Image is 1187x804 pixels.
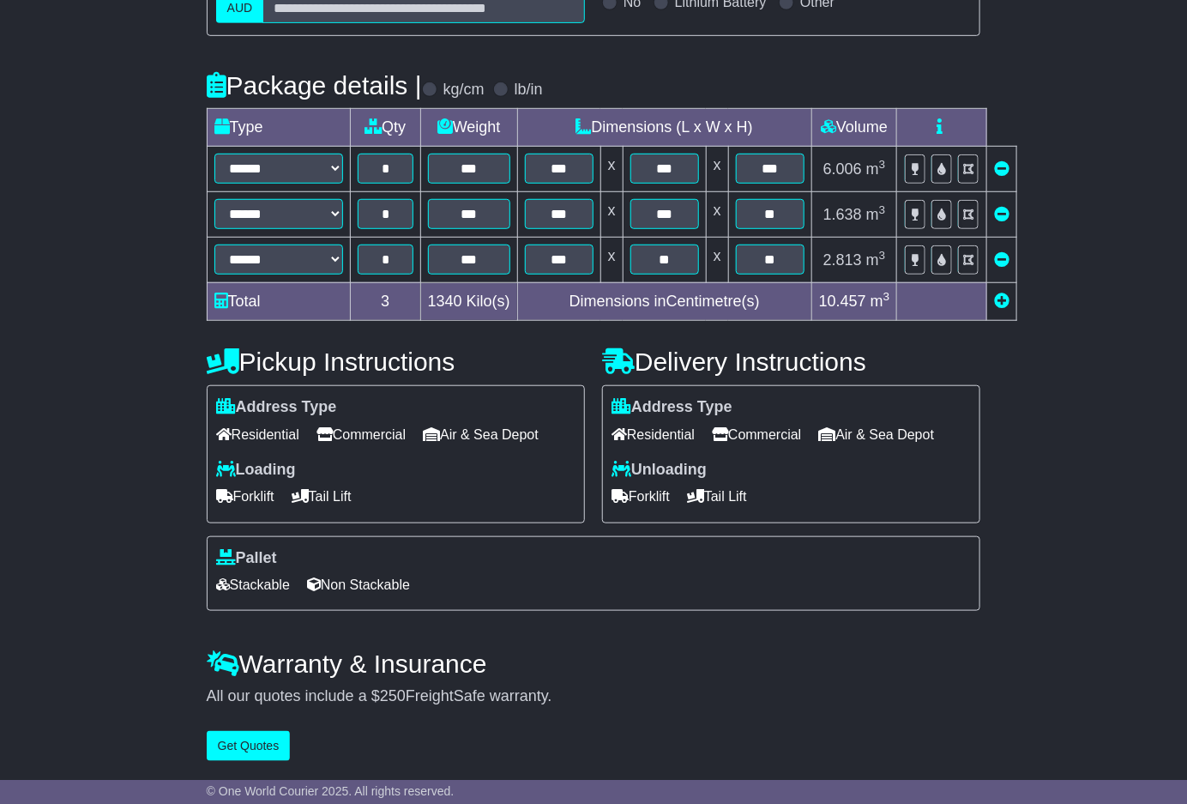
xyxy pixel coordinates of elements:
[871,293,890,310] span: m
[216,398,337,417] label: Address Type
[612,421,695,448] span: Residential
[994,251,1009,269] a: Remove this item
[600,238,623,283] td: x
[515,81,543,100] label: lb/in
[612,483,670,510] span: Forklift
[994,206,1009,223] a: Remove this item
[600,192,623,238] td: x
[866,251,886,269] span: m
[879,203,886,216] sup: 3
[350,282,420,320] td: 3
[207,348,585,376] h4: Pickup Instructions
[207,784,455,798] span: © One World Courier 2025. All rights reserved.
[292,483,352,510] span: Tail Lift
[207,282,350,320] td: Total
[883,290,890,303] sup: 3
[823,251,862,269] span: 2.813
[823,206,862,223] span: 1.638
[517,109,811,147] td: Dimensions (L x W x H)
[423,421,539,448] span: Air & Sea Depot
[420,282,517,320] td: Kilo(s)
[811,109,897,147] td: Volume
[216,421,299,448] span: Residential
[687,483,747,510] span: Tail Lift
[307,571,410,598] span: Non Stackable
[866,206,886,223] span: m
[380,687,406,704] span: 250
[207,109,350,147] td: Type
[350,109,420,147] td: Qty
[316,421,406,448] span: Commercial
[216,483,274,510] span: Forklift
[706,147,728,192] td: x
[420,109,517,147] td: Weight
[823,160,862,178] span: 6.006
[207,71,422,100] h4: Package details |
[994,160,1009,178] a: Remove this item
[994,293,1009,310] a: Add new item
[443,81,485,100] label: kg/cm
[600,147,623,192] td: x
[879,249,886,262] sup: 3
[866,160,886,178] span: m
[216,461,296,480] label: Loading
[819,421,935,448] span: Air & Sea Depot
[207,687,981,706] div: All our quotes include a $ FreightSafe warranty.
[428,293,462,310] span: 1340
[612,398,732,417] label: Address Type
[706,238,728,283] td: x
[216,549,277,568] label: Pallet
[216,571,290,598] span: Stackable
[612,461,707,480] label: Unloading
[879,158,886,171] sup: 3
[207,650,981,678] h4: Warranty & Insurance
[712,421,801,448] span: Commercial
[706,192,728,238] td: x
[517,282,811,320] td: Dimensions in Centimetre(s)
[819,293,866,310] span: 10.457
[207,731,291,761] button: Get Quotes
[602,348,980,376] h4: Delivery Instructions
